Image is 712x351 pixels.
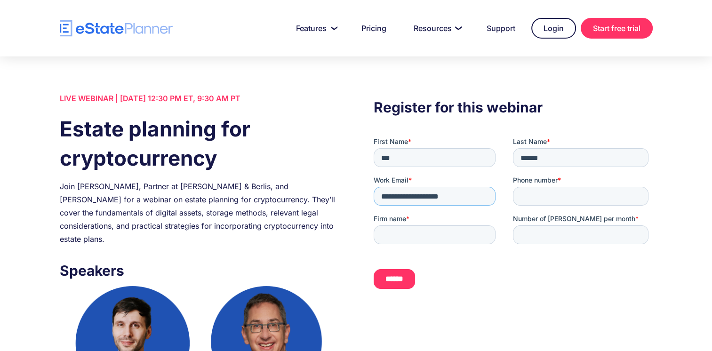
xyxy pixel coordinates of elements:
[60,20,173,37] a: home
[60,260,338,281] h3: Speakers
[60,180,338,246] div: Join [PERSON_NAME], Partner at [PERSON_NAME] & Berlis, and [PERSON_NAME] for a webinar on estate ...
[531,18,576,39] a: Login
[60,114,338,173] h1: Estate planning for cryptocurrency
[60,92,338,105] div: LIVE WEBINAR | [DATE] 12:30 PM ET, 9:30 AM PT
[402,19,471,38] a: Resources
[350,19,398,38] a: Pricing
[581,18,653,39] a: Start free trial
[475,19,527,38] a: Support
[374,137,652,297] iframe: Form 0
[374,96,652,118] h3: Register for this webinar
[285,19,345,38] a: Features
